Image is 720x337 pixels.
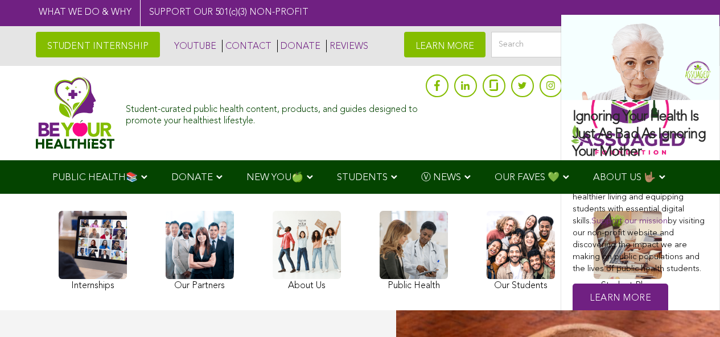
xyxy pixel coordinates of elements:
img: glassdoor [489,80,497,91]
div: Student-curated public health content, products, and guides designed to promote your healthiest l... [126,99,419,126]
a: Learn More [573,284,668,314]
span: DONATE [171,173,213,182]
span: OUR FAVES 💚 [495,173,559,182]
span: PUBLIC HEALTH📚 [52,173,138,182]
a: REVIEWS [326,40,368,52]
a: YOUTUBE [171,40,216,52]
div: Navigation Menu [36,160,685,194]
span: Ⓥ NEWS [421,173,461,182]
input: Search [491,32,685,57]
span: ABOUT US 🤟🏽 [593,173,656,182]
a: CONTACT [222,40,271,52]
span: NEW YOU🍏 [246,173,303,182]
a: DONATE [277,40,320,52]
a: STUDENT INTERNSHIP [36,32,160,57]
iframe: Chat Widget [663,282,720,337]
span: STUDENTS [337,173,388,182]
a: LEARN MORE [404,32,486,57]
img: Assuaged [36,77,115,149]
